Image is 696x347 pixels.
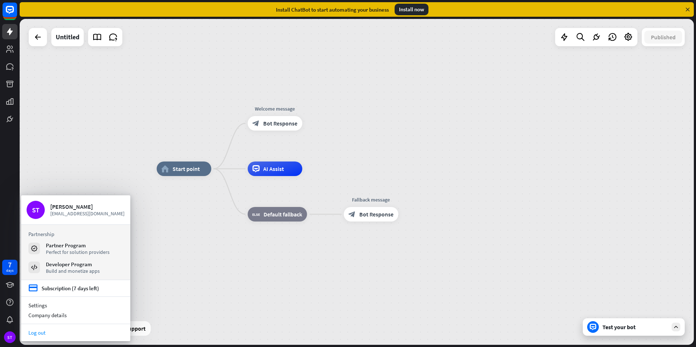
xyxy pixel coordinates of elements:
span: Bot Response [359,211,394,218]
span: [EMAIL_ADDRESS][DOMAIN_NAME] [50,210,125,217]
div: Partner Program [46,242,110,249]
span: Start point [173,165,200,172]
div: Subscription (7 days left) [41,285,99,292]
span: AI Assist [263,165,284,172]
a: 7 days [2,260,17,275]
a: Settings [21,300,130,310]
div: ST [27,201,45,219]
div: Install now [395,4,428,15]
h3: Partnership [28,231,123,238]
div: Fallback message [338,196,404,203]
div: Install ChatBot to start automating your business [276,6,389,13]
a: Developer Program Build and monetize apps [28,261,123,274]
i: block_bot_response [252,120,260,127]
div: Perfect for solution providers [46,249,110,255]
div: Company details [21,310,130,320]
div: [PERSON_NAME] [50,203,125,210]
button: Open LiveChat chat widget [6,3,28,25]
i: credit_card [28,284,38,293]
div: Untitled [56,28,79,46]
div: Test your bot [602,323,668,331]
div: Developer Program [46,261,100,268]
button: Published [644,31,682,44]
i: home_2 [161,165,169,172]
a: Log out [21,328,130,338]
div: ST [4,331,16,343]
a: Partner Program Perfect for solution providers [28,242,123,255]
div: Welcome message [242,105,308,112]
div: 7 [8,262,12,268]
i: block_bot_response [348,211,356,218]
div: Build and monetize apps [46,268,100,274]
div: days [6,268,13,273]
a: ST [PERSON_NAME] [EMAIL_ADDRESS][DOMAIN_NAME] [27,201,125,219]
a: credit_card Subscription (7 days left) [28,284,99,293]
i: block_fallback [252,211,260,218]
span: Default fallback [264,211,302,218]
span: Support [125,323,146,334]
span: Bot Response [263,120,297,127]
